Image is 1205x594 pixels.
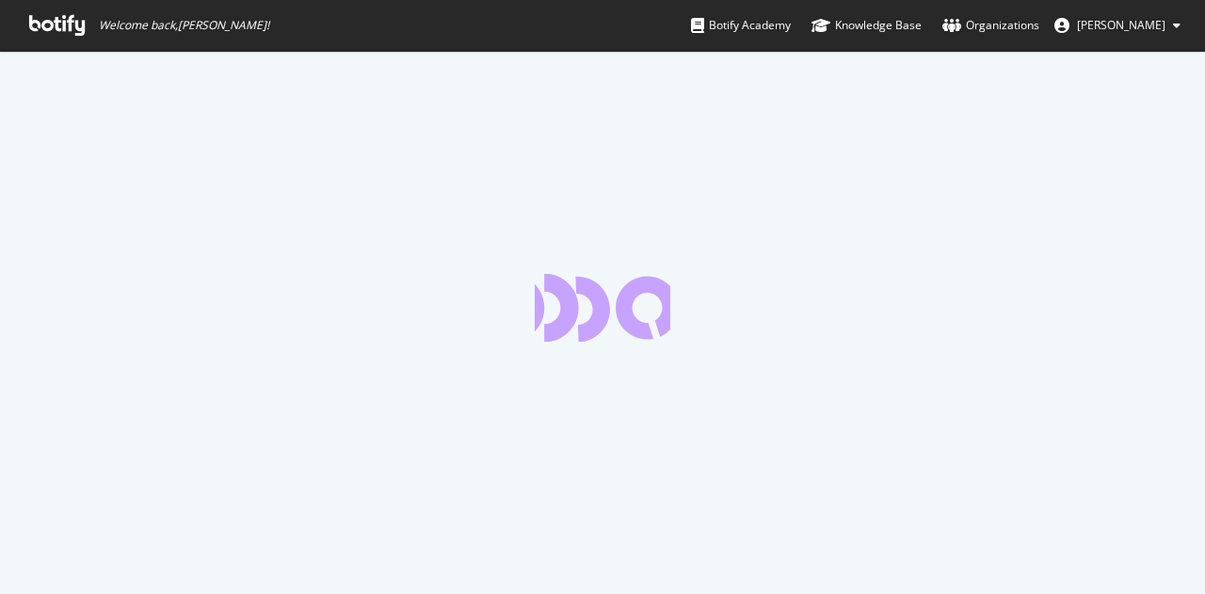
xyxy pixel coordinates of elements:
[99,18,269,33] span: Welcome back, [PERSON_NAME] !
[1077,17,1165,33] span: Emma Moletto
[942,16,1039,35] div: Organizations
[691,16,791,35] div: Botify Academy
[811,16,922,35] div: Knowledge Base
[535,274,670,342] div: animation
[1039,10,1196,40] button: [PERSON_NAME]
